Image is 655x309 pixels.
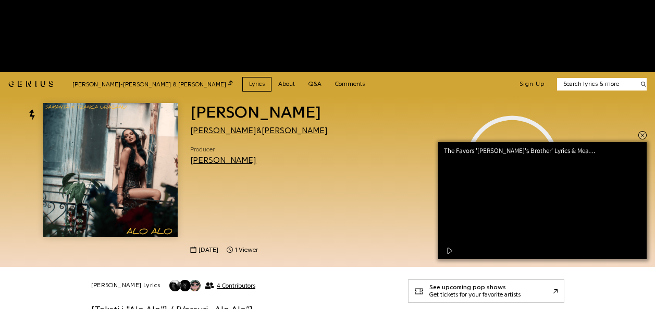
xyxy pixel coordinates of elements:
[262,126,328,135] a: [PERSON_NAME]
[520,80,545,88] button: Sign Up
[190,126,256,135] a: [PERSON_NAME]
[444,147,605,154] div: The Favors '[PERSON_NAME]'s Brother' Lyrics & Meaning | Genius Verified
[199,246,218,254] span: [DATE]
[190,156,256,164] a: [PERSON_NAME]
[190,145,256,154] span: Producer
[190,104,321,121] span: [PERSON_NAME]
[235,246,258,254] span: 1 viewer
[190,125,391,137] div: &
[557,80,635,88] input: Search lyrics & more
[328,77,372,91] a: Comments
[271,77,302,91] a: About
[408,103,616,220] iframe: primisNativeSkinFrame_SekindoSPlayer68e1e27620d26
[72,79,233,89] div: [PERSON_NAME] - [PERSON_NAME] & [PERSON_NAME]
[227,246,258,254] span: 1 viewer
[302,77,328,91] a: Q&A
[242,77,271,91] a: Lyrics
[43,103,178,237] img: Cover art for Alo Alo by Samanta & Tzanca Uraganu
